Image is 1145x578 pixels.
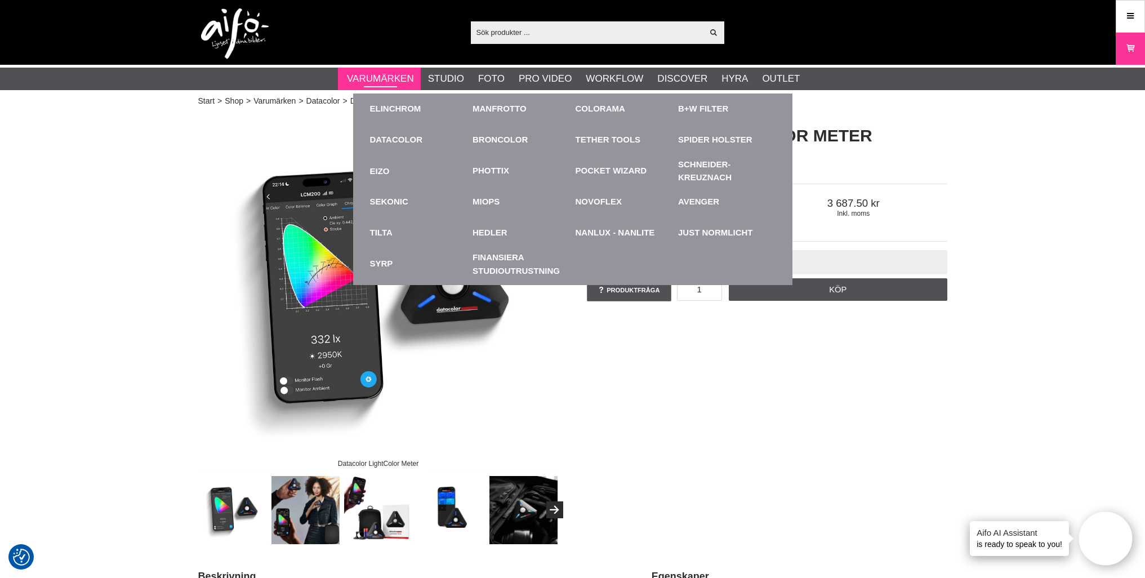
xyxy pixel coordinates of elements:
span: 3 687.50 [760,197,947,210]
a: Studio [428,72,464,86]
a: EIZO [370,155,467,186]
a: Miops [473,195,500,208]
a: Pro Video [519,72,572,86]
a: Avenger [678,195,719,208]
a: Pocket Wizard [576,164,647,177]
img: Revisit consent button [13,549,30,566]
span: > [298,95,303,107]
span: > [246,95,251,107]
h4: Aifo AI Assistant [977,527,1062,539]
img: Mobile App & Wireless Bluetooth [271,476,340,544]
span: Inkl. moms [760,210,947,217]
button: Samtyckesinställningar [13,547,30,567]
a: Shop [225,95,243,107]
img: Datacolor LightColor Meter [198,113,559,473]
div: Datacolor LightColor Meter [328,453,428,473]
a: Tether Tools [576,134,641,146]
a: Spider Holster [678,134,752,146]
img: Mobile App & Wireless Bluetooth [417,476,485,544]
a: Elinchrom [370,103,421,115]
span: > [342,95,347,107]
a: Datacolor [306,95,340,107]
a: Workflow [586,72,643,86]
input: Sök produkter ... [471,24,703,41]
a: Start [198,95,215,107]
a: Varumärken [253,95,296,107]
a: Novoflex [576,195,622,208]
a: Köp [729,278,947,301]
a: Outlet [762,72,800,86]
a: Discover [657,72,707,86]
a: Nanlux - Nanlite [576,226,655,239]
img: Datacolor LightColor Meter [199,476,267,544]
a: TILTA [370,226,393,239]
button: Next [546,501,563,518]
img: Datacolor LightColor Meter [344,476,412,544]
a: Colorama [576,103,625,115]
a: Broncolor [473,134,528,146]
a: Hedler [473,226,507,239]
a: Finansiera Studioutrustning [473,248,570,279]
a: B+W Filter [678,103,728,115]
a: Schneider-Kreuznach [678,158,776,184]
div: is ready to speak to you! [970,521,1069,556]
img: logo.png [201,8,269,59]
img: Datacolor LightColor Meter [489,476,558,544]
a: Produktfråga [587,279,671,301]
a: Phottix [473,164,509,177]
span: > [217,95,222,107]
a: Foto [478,72,505,86]
a: Syrp [370,257,393,270]
a: Varumärken [347,72,414,86]
a: Datacolor [370,134,423,146]
a: Sekonic [370,195,408,208]
a: Datacolor [350,95,384,107]
a: Just Normlicht [678,226,753,239]
a: Manfrotto [473,103,527,115]
a: Hyra [721,72,748,86]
